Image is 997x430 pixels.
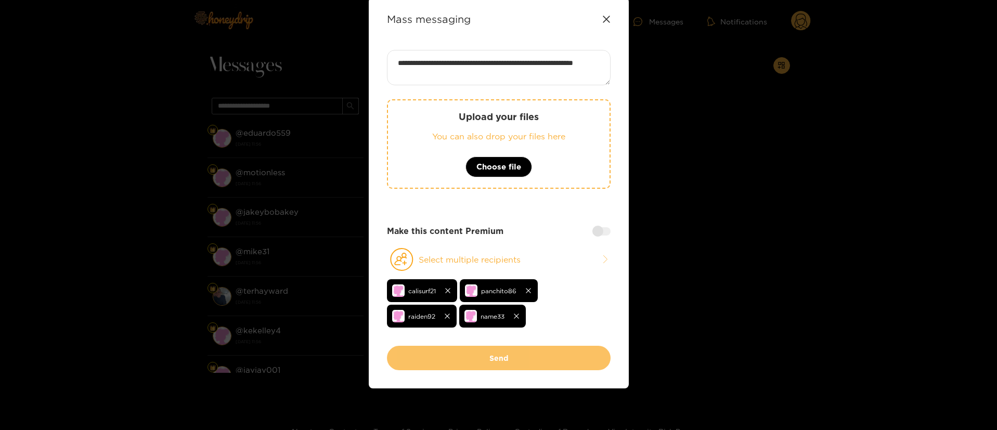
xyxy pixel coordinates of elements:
button: Choose file [465,157,532,177]
p: You can also drop your files here [409,131,589,142]
img: no-avatar.png [392,310,405,322]
span: name33 [481,310,504,322]
strong: Make this content Premium [387,225,503,237]
img: no-avatar.png [392,284,405,297]
button: Select multiple recipients [387,247,611,271]
button: Send [387,346,611,370]
img: no-avatar.png [464,310,477,322]
span: Choose file [476,161,521,173]
img: no-avatar.png [465,284,477,297]
span: panchito86 [481,285,516,297]
p: Upload your files [409,111,589,123]
span: calisurf21 [408,285,436,297]
span: raiden92 [408,310,435,322]
strong: Mass messaging [387,13,471,25]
